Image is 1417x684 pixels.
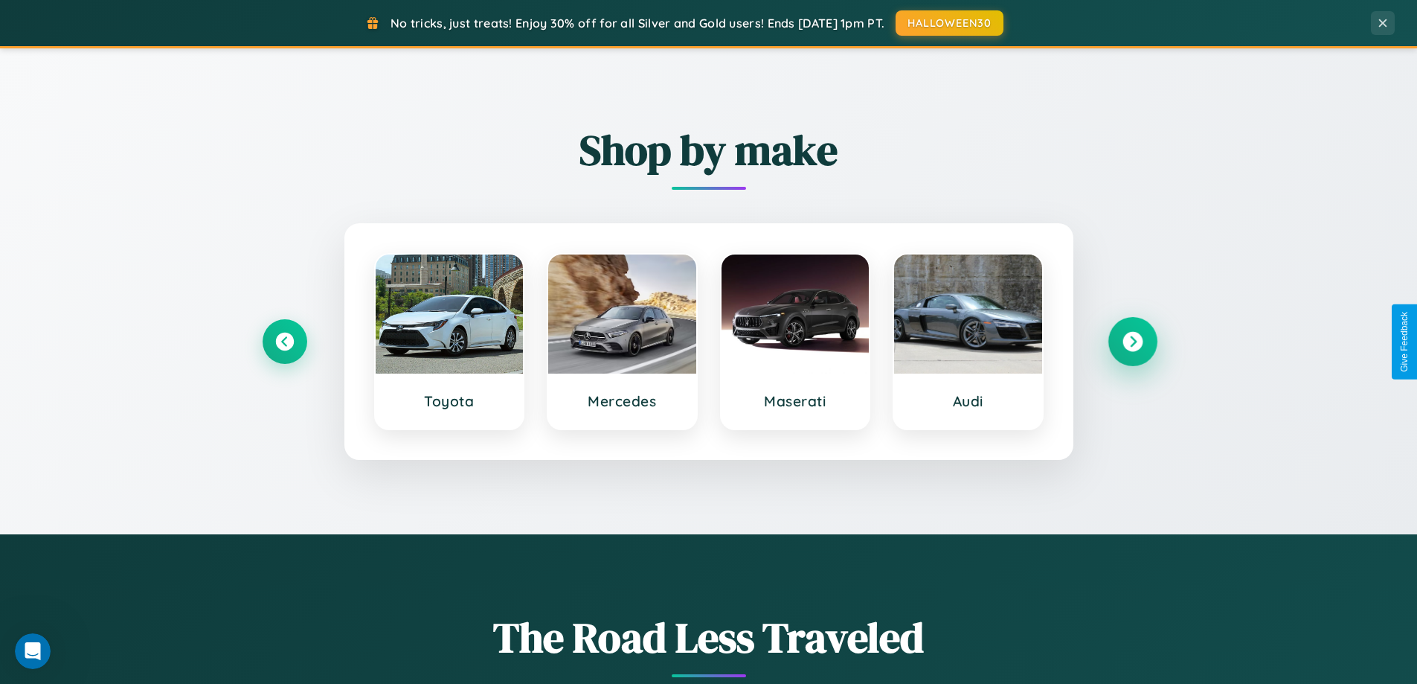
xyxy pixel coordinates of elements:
h2: Shop by make [263,121,1155,179]
h3: Toyota [391,392,509,410]
h3: Maserati [736,392,855,410]
h1: The Road Less Traveled [263,609,1155,666]
button: HALLOWEEN30 [896,10,1003,36]
h3: Audi [909,392,1027,410]
h3: Mercedes [563,392,681,410]
span: No tricks, just treats! Enjoy 30% off for all Silver and Gold users! Ends [DATE] 1pm PT. [391,16,884,31]
iframe: Intercom live chat [15,633,51,669]
div: Give Feedback [1399,312,1410,372]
